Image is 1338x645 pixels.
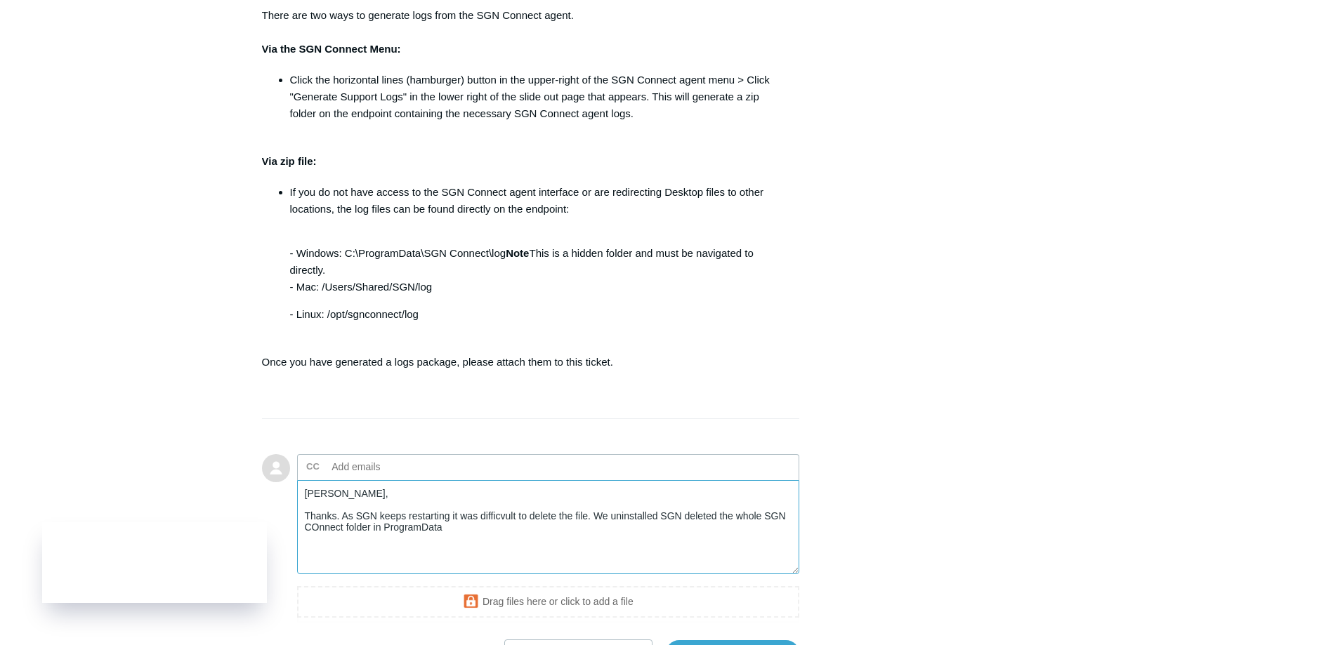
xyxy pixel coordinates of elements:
[306,456,320,477] label: CC
[262,43,401,55] strong: Via the SGN Connect Menu:
[290,306,786,323] p: - Linux: /opt/sgnconnect/log
[262,155,317,167] strong: Via zip file:
[297,480,800,575] textarea: Add your reply
[290,228,786,295] p: - Windows: C:\ProgramData\SGN Connect\log This is a hidden folder and must be navigated to direct...
[506,247,529,259] strong: Note
[42,522,267,603] iframe: Todyl Status
[290,184,786,218] p: If you do not have access to the SGN Connect agent interface or are redirecting Desktop files to ...
[290,72,786,122] li: Click the horizontal lines (hamburger) button in the upper-right of the SGN Connect agent menu > ...
[327,456,478,477] input: Add emails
